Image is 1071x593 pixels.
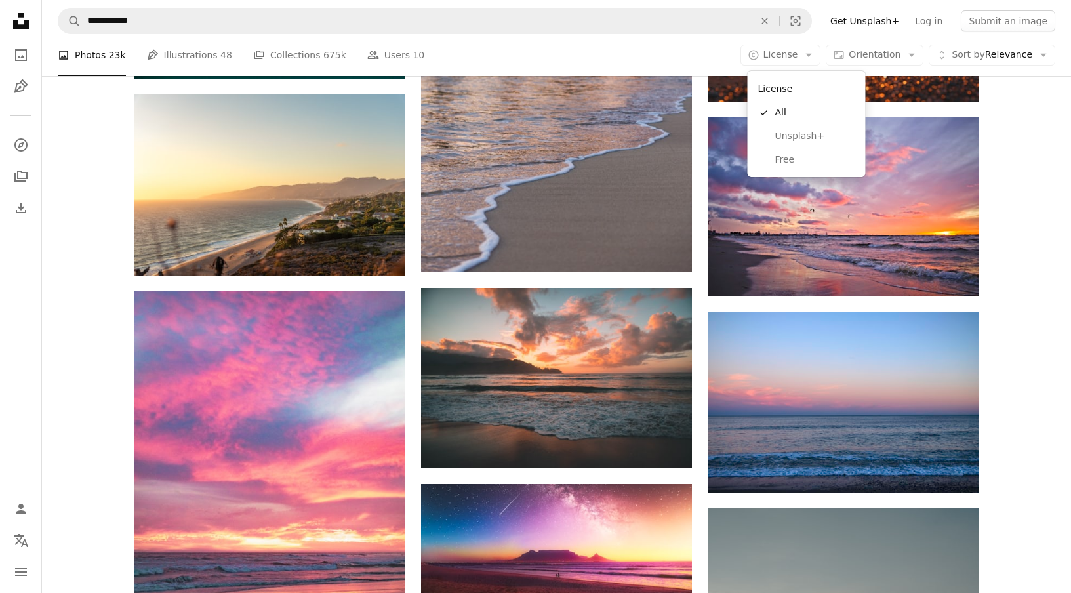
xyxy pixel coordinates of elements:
[775,130,855,143] span: Unsplash+
[740,45,821,66] button: License
[775,153,855,167] span: Free
[763,49,798,60] span: License
[775,106,855,119] span: All
[748,71,866,177] div: License
[826,45,923,66] button: Orientation
[753,76,860,101] div: License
